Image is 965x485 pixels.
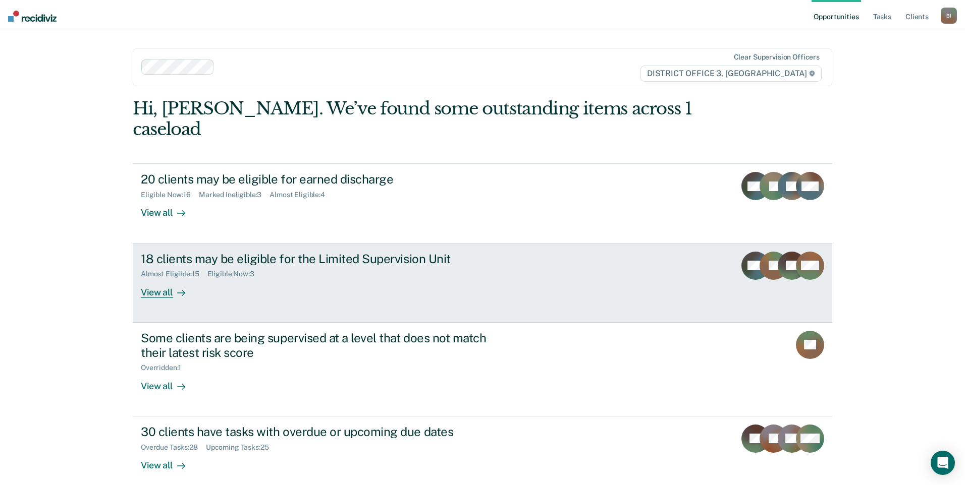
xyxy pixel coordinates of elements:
div: View all [141,372,197,392]
div: 30 clients have tasks with overdue or upcoming due dates [141,425,495,439]
div: Upcoming Tasks : 25 [206,443,277,452]
div: Overridden : 1 [141,363,189,372]
div: 20 clients may be eligible for earned discharge [141,172,495,187]
div: Almost Eligible : 15 [141,270,207,278]
div: Clear supervision officers [734,53,820,62]
div: Open Intercom Messenger [931,451,955,475]
div: Some clients are being supervised at a level that does not match their latest risk score [141,331,495,360]
button: BI [941,8,957,24]
div: View all [141,199,197,219]
div: Eligible Now : 3 [207,270,262,278]
div: Hi, [PERSON_NAME]. We’ve found some outstanding items across 1 caseload [133,98,692,140]
div: B I [941,8,957,24]
img: Recidiviz [8,11,57,22]
a: Some clients are being supervised at a level that does not match their latest risk scoreOverridde... [133,323,832,416]
div: Overdue Tasks : 28 [141,443,206,452]
a: 18 clients may be eligible for the Limited Supervision UnitAlmost Eligible:15Eligible Now:3View all [133,244,832,323]
a: 20 clients may be eligible for earned dischargeEligible Now:16Marked Ineligible:3Almost Eligible:... [133,163,832,243]
span: DISTRICT OFFICE 3, [GEOGRAPHIC_DATA] [640,66,822,82]
div: Eligible Now : 16 [141,191,199,199]
div: Almost Eligible : 4 [270,191,333,199]
div: View all [141,278,197,298]
div: View all [141,451,197,471]
div: Marked Ineligible : 3 [199,191,270,199]
div: 18 clients may be eligible for the Limited Supervision Unit [141,252,495,266]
